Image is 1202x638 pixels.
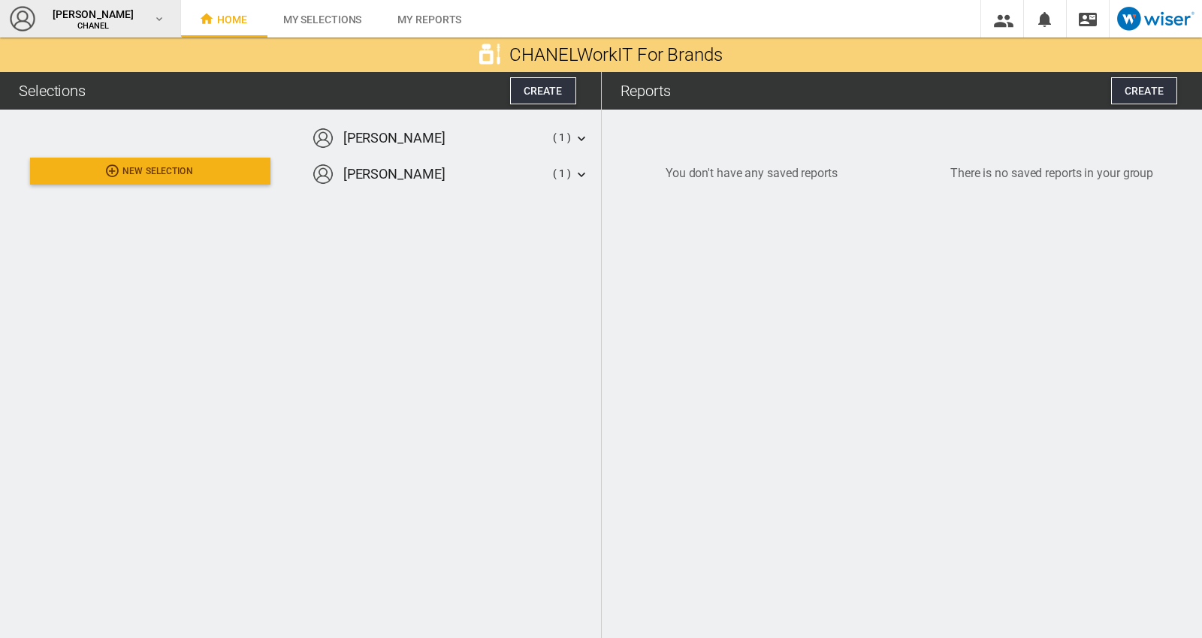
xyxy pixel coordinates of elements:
div: You don't have any saved reports [666,165,838,182]
div: Reports [621,80,671,101]
img: profile2-48x48.png [313,164,334,185]
span: My reports [397,14,461,26]
span: CHANEL [509,44,576,65]
div: [PERSON_NAME] [343,164,445,183]
div: ( 1 ) [553,167,571,182]
div: Contact us [1067,8,1109,29]
span: Create [524,85,563,97]
span: My selections [283,14,362,26]
span: Create [1125,85,1164,97]
span: New selection [96,166,204,176]
button: New selection [30,158,270,185]
button: Create [510,77,576,104]
div: ( 1 ) [553,131,571,146]
span: CHANEL [48,22,138,31]
img: logo_wiser_103x32.png [1117,7,1194,31]
div: There is no saved reports in your group [914,165,1190,182]
span: Home [199,14,247,26]
button: Create [1111,77,1177,104]
span: WorkIT For Brands [479,43,723,68]
img: profile2-48x48.png [313,128,334,149]
img: profile2-48x48.png [9,5,36,32]
a: Open Wiser website [1110,7,1202,31]
div: Selections [19,80,86,101]
div: [PERSON_NAME] [343,128,445,147]
span: [PERSON_NAME] [48,7,138,22]
img: cosmetic2b-white-132.png [479,44,500,65]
